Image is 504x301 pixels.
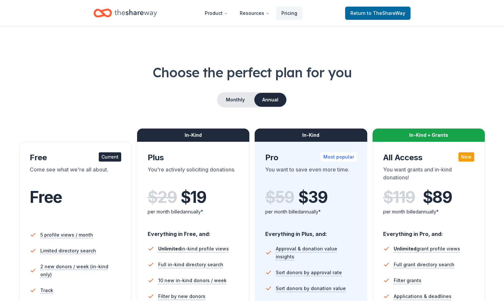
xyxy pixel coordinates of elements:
[345,7,411,20] a: Returnto TheShareWay
[158,277,227,284] span: 10 new in-kind donors / week
[276,284,346,292] span: Sort donors by donation value
[30,166,121,184] div: Come see what we're all about.
[30,187,62,207] span: Free
[148,208,239,216] div: per month billed annually*
[298,188,327,207] span: $ 39
[158,261,223,269] span: Full in-kind directory search
[373,129,485,142] div: In-Kind + Grants
[265,208,357,216] div: per month billed annually*
[383,208,475,216] div: per month billed annually*
[199,5,303,21] nav: Main
[30,152,121,163] div: Free
[158,246,229,251] span: in-kind profile views
[394,261,454,269] span: Full grant directory search
[255,129,367,142] div: In-Kind
[394,246,460,251] span: grant profile views
[40,247,96,255] span: Limited directory search
[394,246,416,251] span: Unlimited
[158,292,205,300] span: Filter by new donors
[148,152,239,163] div: Plus
[265,152,357,163] div: Pro
[321,152,357,162] div: Most popular
[394,277,421,284] span: Filter grants
[276,245,357,261] span: Approval & donation value insights
[254,93,286,107] button: Annual
[40,231,93,239] span: 5 profile views / month
[367,10,405,16] span: to TheShareWay
[148,224,239,238] div: Everything in Free, and:
[234,7,275,20] button: Resources
[276,269,342,277] span: Sort donors by approval rate
[16,63,488,82] h1: Choose the perfect plan for you
[199,7,233,20] button: Product
[40,263,121,279] span: 2 new donors / week (in-kind only)
[383,152,475,163] div: All Access
[40,286,53,294] span: Track
[137,129,250,142] div: In-Kind
[458,152,474,162] div: New
[93,5,157,21] a: Home
[265,166,357,184] div: You want to save even more time.
[394,292,451,300] span: Applications & deadlines
[383,166,475,184] div: You want grants and in-kind donations!
[265,224,357,238] div: Everything in Plus, and:
[181,188,206,207] span: $ 19
[158,246,181,251] span: Unlimited
[148,166,239,184] div: You're actively soliciting donations.
[350,9,405,17] span: Return
[99,152,121,162] div: Current
[218,93,253,107] button: Monthly
[383,224,475,238] div: Everything in Pro, and:
[276,7,303,20] a: Pricing
[423,188,452,207] span: $ 89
